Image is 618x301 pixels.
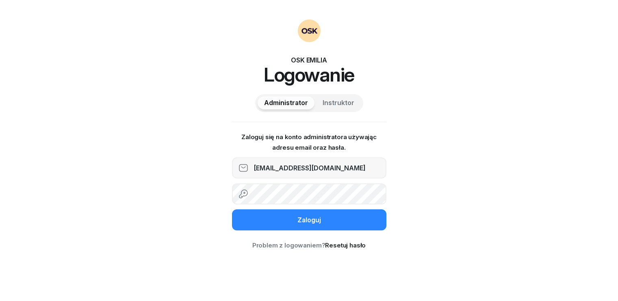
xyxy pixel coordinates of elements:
[258,97,314,110] button: Administrator
[298,19,321,42] img: OSKAdmin
[297,215,321,226] div: Zaloguj
[232,157,386,178] input: Adres email
[325,241,366,249] a: Resetuj hasło
[232,240,386,251] div: Problem z logowaniem?
[232,55,386,65] div: OSK EMILIA
[316,97,361,110] button: Instruktor
[323,98,354,108] span: Instruktor
[232,209,386,230] button: Zaloguj
[264,98,308,108] span: Administrator
[232,65,386,84] h1: Logowanie
[232,132,386,153] p: Zaloguj się na konto administratora używając adresu email oraz hasła.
